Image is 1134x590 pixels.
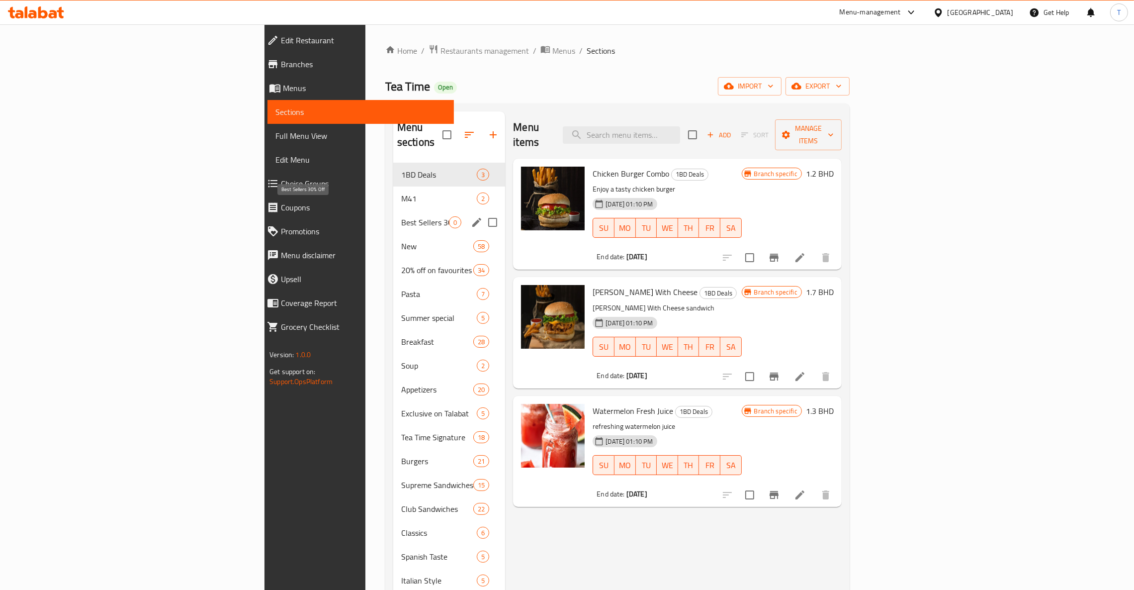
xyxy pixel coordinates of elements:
[521,285,585,349] img: Zinker With Cheese
[401,551,477,563] span: Spanish Taste
[703,127,735,143] span: Add item
[703,127,735,143] button: Add
[593,302,741,314] p: [PERSON_NAME] With Cheese sandwich
[682,221,696,235] span: TH
[401,336,473,348] span: Breakfast
[739,366,760,387] span: Select to update
[783,122,834,147] span: Manage items
[401,479,473,491] div: Supreme Sandwiches
[703,340,716,354] span: FR
[481,123,505,147] button: Add section
[449,218,461,227] span: 0
[259,267,454,291] a: Upsell
[671,169,708,181] div: 1BD Deals
[401,169,477,181] span: 1BD Deals
[401,216,449,228] span: Best Sellers 30% Off
[401,503,473,515] div: Club Sandwiches
[513,120,550,150] h2: Menu items
[750,288,801,297] span: Branch specific
[477,288,489,300] div: items
[587,45,615,57] span: Sections
[473,336,489,348] div: items
[401,431,473,443] span: Tea Time Signature
[401,288,477,300] div: Pasta
[793,80,842,93] span: export
[401,575,477,587] span: Italian Style
[724,458,738,473] span: SA
[259,243,454,267] a: Menu disclaimer
[473,455,489,467] div: items
[699,218,720,238] button: FR
[678,455,699,475] button: TH
[618,458,632,473] span: MO
[281,273,446,285] span: Upsell
[593,285,698,299] span: [PERSON_NAME] With Cheese
[593,337,614,357] button: SU
[269,348,294,361] span: Version:
[806,404,834,418] h6: 1.3 BHD
[521,404,585,468] img: Watermelon Fresh Juice
[436,124,457,145] span: Select all sections
[521,167,585,230] img: Chicken Burger Combo
[626,369,647,382] b: [DATE]
[657,455,678,475] button: WE
[281,178,446,190] span: Choice Groups
[762,483,786,507] button: Branch-specific-item
[675,406,712,418] div: 1BD Deals
[473,431,489,443] div: items
[401,240,473,252] span: New
[393,210,505,234] div: Best Sellers 30% Off0edit
[840,6,901,18] div: Menu-management
[474,504,489,514] span: 22
[275,130,446,142] span: Full Menu View
[474,337,489,347] span: 28
[259,52,454,76] a: Branches
[597,250,624,263] span: End date:
[806,285,834,299] h6: 1.7 BHD
[640,458,653,473] span: TU
[401,312,477,324] span: Summer special
[259,291,454,315] a: Coverage Report
[593,218,614,238] button: SU
[597,340,611,354] span: SU
[267,148,454,172] a: Edit Menu
[750,406,801,416] span: Branch specific
[597,369,624,382] span: End date:
[477,576,489,586] span: 5
[614,455,636,475] button: MO
[473,264,489,276] div: items
[393,258,505,282] div: 20% off on favourites34
[259,315,454,339] a: Grocery Checklist
[269,365,315,378] span: Get support on:
[602,199,657,209] span: [DATE] 01:10 PM
[579,45,583,57] li: /
[703,221,716,235] span: FR
[477,194,489,203] span: 2
[593,455,614,475] button: SU
[563,126,680,144] input: search
[477,170,489,180] span: 3
[477,169,489,181] div: items
[533,45,536,57] li: /
[474,433,489,442] span: 18
[393,282,505,306] div: Pasta7
[281,34,446,46] span: Edit Restaurant
[739,485,760,505] span: Select to update
[718,77,782,96] button: import
[735,127,775,143] span: Select section first
[657,218,678,238] button: WE
[474,385,489,394] span: 20
[401,384,473,395] div: Appetizers
[393,354,505,378] div: Soup2
[618,340,632,354] span: MO
[602,318,657,328] span: [DATE] 01:10 PM
[401,527,477,539] span: Classics
[267,100,454,124] a: Sections
[682,124,703,145] span: Select section
[477,361,489,371] span: 2
[401,455,473,467] div: Burgers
